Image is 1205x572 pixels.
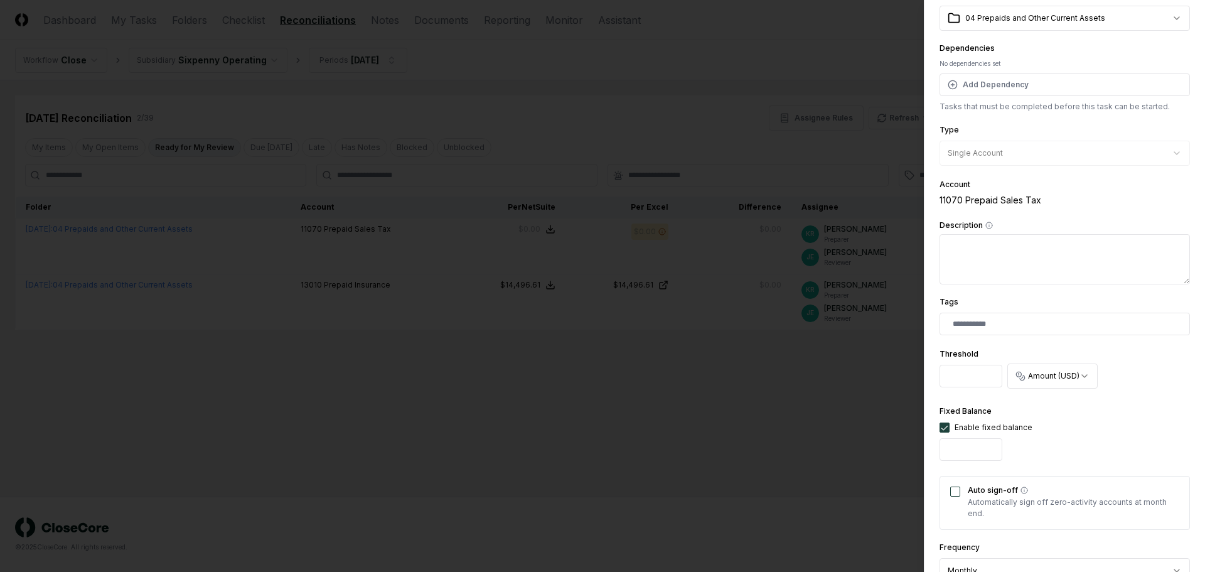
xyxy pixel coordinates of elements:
[940,193,1190,207] div: 11070 Prepaid Sales Tax
[1020,487,1028,494] button: Auto sign-off
[940,59,1190,68] div: No dependencies set
[940,73,1190,96] button: Add Dependency
[940,349,978,359] label: Threshold
[968,497,1179,519] p: Automatically sign off zero-activity accounts at month end.
[940,43,995,53] label: Dependencies
[940,406,992,416] label: Fixed Balance
[955,422,1032,433] div: Enable fixed balance
[940,125,959,134] label: Type
[940,181,1190,188] div: Account
[940,101,1190,112] p: Tasks that must be completed before this task can be started.
[940,222,1190,229] label: Description
[968,487,1179,494] label: Auto sign-off
[940,542,980,552] label: Frequency
[940,297,958,306] label: Tags
[985,222,993,229] button: Description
